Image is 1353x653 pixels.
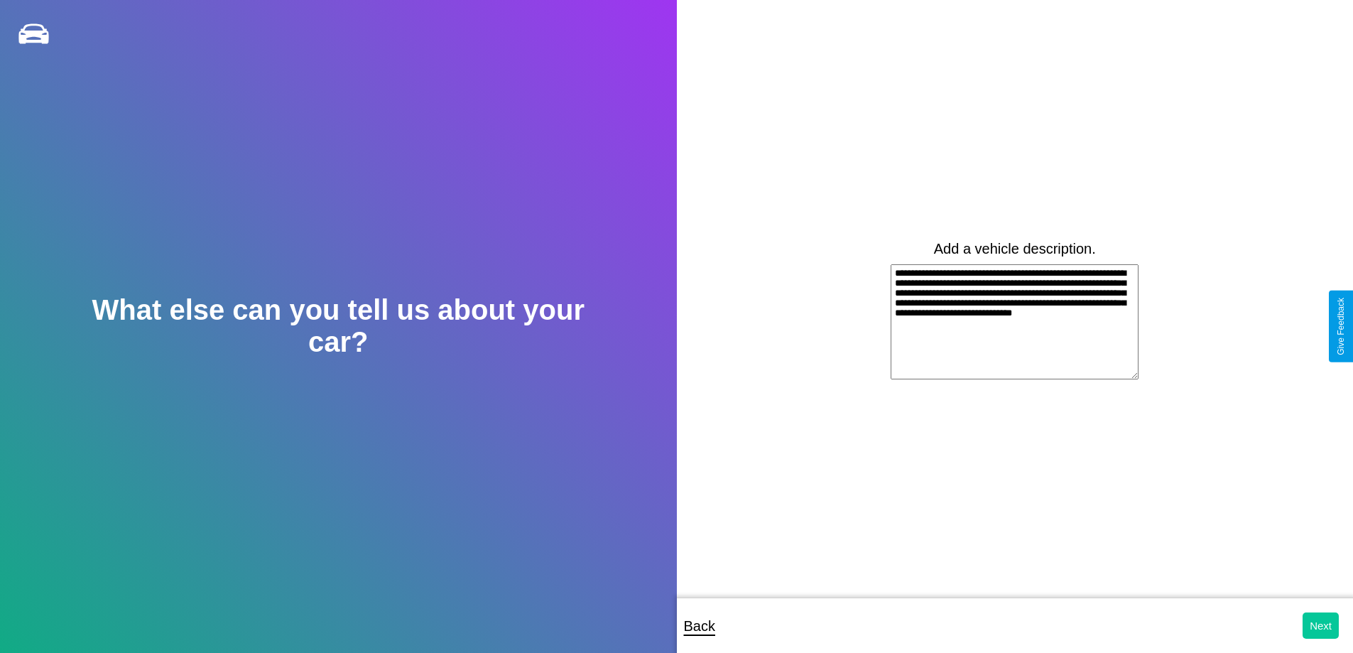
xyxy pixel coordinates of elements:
[934,241,1096,257] label: Add a vehicle description.
[67,294,609,358] h2: What else can you tell us about your car?
[684,613,715,639] p: Back
[1303,612,1339,639] button: Next
[1336,298,1346,355] div: Give Feedback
